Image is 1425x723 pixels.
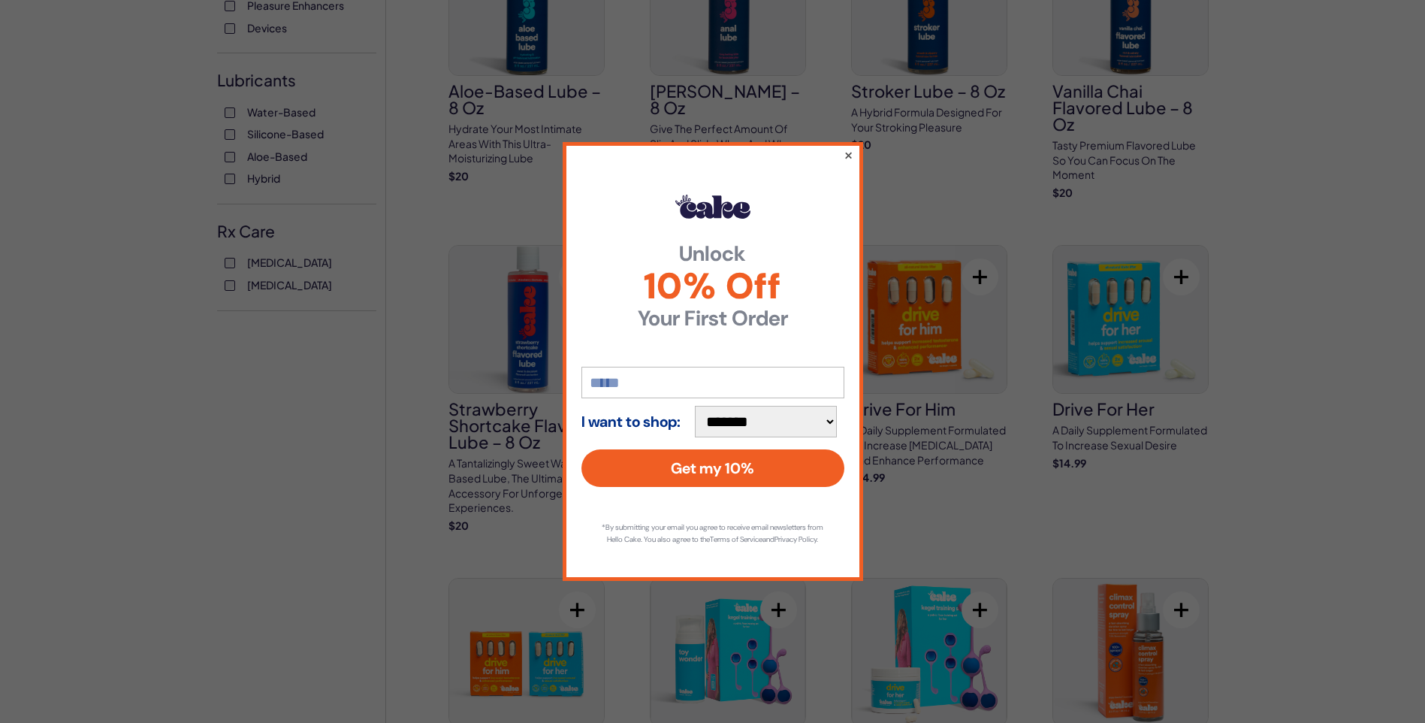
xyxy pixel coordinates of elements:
a: Terms of Service [710,534,762,544]
strong: Your First Order [581,308,844,329]
button: × [843,146,853,164]
button: Get my 10% [581,449,844,487]
strong: Unlock [581,244,844,265]
img: Hello Cake [675,195,750,219]
strong: I want to shop: [581,413,681,430]
p: *By submitting your email you agree to receive email newsletters from Hello Cake. You also agree ... [596,522,829,546]
span: 10% Off [581,268,844,304]
a: Privacy Policy [774,534,817,544]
